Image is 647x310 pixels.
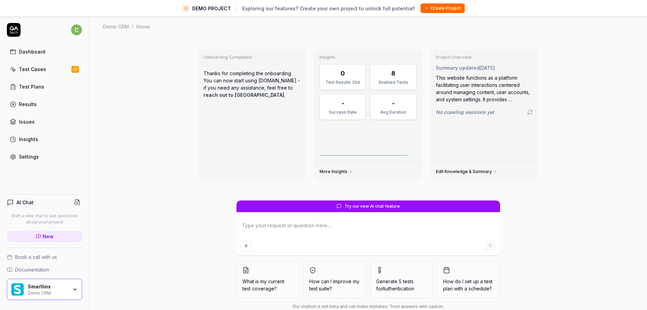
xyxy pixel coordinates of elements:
[436,169,497,174] a: Edit Knowledge & Summary
[340,69,345,78] div: 0
[19,48,45,55] div: Dashboard
[19,118,35,125] div: Issues
[19,66,46,73] div: Test Cases
[136,23,150,30] div: Home
[132,23,134,30] div: /
[391,69,395,78] div: 8
[7,231,82,242] a: New
[437,261,500,298] button: How do I set up a test plan with a schedule?
[71,24,82,35] span: c
[16,199,34,206] h4: AI Chat
[7,150,82,163] a: Settings
[204,92,284,98] a: reach out to [GEOGRAPHIC_DATA]
[19,101,37,108] div: Results
[436,74,533,103] div: This website functions as a platform facilitating user interactions centered around managing cont...
[192,5,231,12] span: DEMO PROJECT
[7,80,82,93] a: Test Plans
[7,62,82,76] a: Test Cases
[236,261,299,298] button: What is my current test coverage?
[28,284,68,290] div: Smartlinx
[19,136,38,143] div: Insights
[242,5,415,12] span: Exploring our features? Create your own project to unlock full potential!
[324,79,361,85] div: Test Results 30d
[7,213,82,225] p: Start a new chat to ask questions about your project
[19,153,39,160] div: Settings
[241,240,252,251] button: Add attachment
[374,109,412,115] div: Avg Duration
[436,55,533,60] h3: Project Overview
[204,55,301,60] h3: Onboarding Completed
[7,253,82,261] a: Book a call with us
[342,99,344,108] div: -
[7,279,82,300] button: Smartlinx LogoSmartlinxDemo CRM
[420,3,465,13] button: Create Project
[527,110,533,115] a: Go to crawling settings
[11,283,24,296] img: Smartlinx Logo
[7,115,82,128] a: Issues
[374,79,412,85] div: Enabled Tests
[320,169,353,174] a: More Insights
[15,266,49,273] span: Documentation
[28,290,68,295] div: Demo CRM
[7,45,82,58] a: Dashboard
[324,109,361,115] div: Success Rate
[43,233,54,240] span: New
[7,133,82,146] a: Insights
[436,108,494,116] span: No crawling sessions yet
[443,278,494,292] span: How do I set up a test plan with a schedule?
[236,303,500,310] div: Our chatbot is still beta and can make mistakes. Trust answers with caution.
[303,261,366,298] button: How can I improve my test suite?
[480,65,495,71] time: [DATE]
[19,83,44,90] div: Test Plans
[436,65,480,71] span: Summary updated
[392,99,395,108] div: -
[309,278,360,292] span: How can I improve my test suite?
[376,278,414,291] span: Generate 5 tests for Authentication
[370,261,433,298] button: Generate 5 tests forAuthentication
[103,23,129,30] div: Demo CRM
[7,97,82,111] a: Results
[345,203,400,209] span: Try our new AI chat feature
[71,23,82,37] button: c
[15,253,57,261] span: Book a call with us
[242,278,293,292] span: What is my current test coverage?
[7,266,82,273] a: Documentation
[320,55,417,60] h3: Insights
[204,64,301,104] p: Thanks for completing the onboarding. You can now start using [DOMAIN_NAME] - if you need any ass...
